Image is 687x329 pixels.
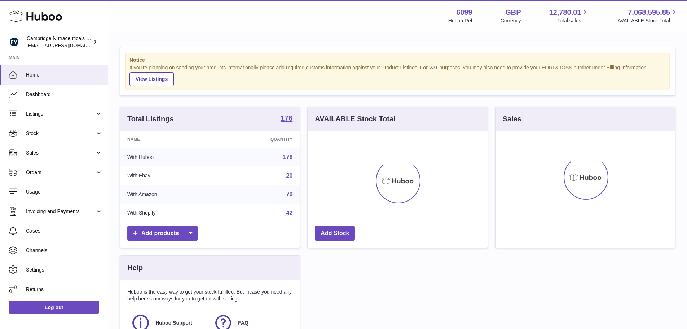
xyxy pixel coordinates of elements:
span: Huboo Support [155,320,192,326]
span: Dashboard [26,91,102,98]
strong: 6099 [456,8,472,17]
a: 42 [286,210,293,216]
a: 70 [286,191,293,197]
div: If you're planning on sending your products internationally please add required customs informati... [129,64,666,86]
span: FAQ [238,320,248,326]
strong: 176 [281,114,292,122]
span: Channels [26,247,102,254]
span: 7,068,595.85 [628,8,670,17]
span: Orders [26,169,95,176]
span: Cases [26,228,102,234]
td: With Shopify [120,204,219,222]
td: With Amazon [120,185,219,204]
td: With Huboo [120,148,219,166]
a: 176 [281,114,292,123]
span: Invoicing and Payments [26,208,95,215]
td: With Ebay [120,166,219,185]
strong: Notice [129,57,666,64]
a: 7,068,595.85 AVAILABLE Stock Total [617,8,678,24]
th: Quantity [219,131,300,148]
img: huboo@camnutra.com [9,36,19,47]
p: Huboo is the easy way to get your stock fulfilled. But incase you need any help here's our ways f... [127,289,292,302]
span: Usage [26,189,102,195]
span: 12,780.01 [549,8,581,17]
strong: GBP [505,8,521,17]
span: Sales [26,150,95,156]
a: View Listings [129,72,174,86]
h3: Total Listings [127,114,174,124]
div: Cambridge Nutraceuticals Ltd [27,35,92,49]
span: Stock [26,130,95,137]
span: Listings [26,111,95,117]
th: Name [120,131,219,148]
h3: Sales [503,114,521,124]
span: Total sales [557,17,589,24]
div: Currency [501,17,521,24]
h3: AVAILABLE Stock Total [315,114,395,124]
a: 12,780.01 Total sales [549,8,589,24]
a: Add products [127,226,198,241]
a: Log out [9,301,99,314]
span: Returns [26,286,102,293]
span: Settings [26,267,102,273]
div: Huboo Ref [448,17,472,24]
span: Home [26,72,102,78]
span: AVAILABLE Stock Total [617,17,678,24]
a: Add Stock [315,226,355,241]
a: 20 [286,173,293,179]
h3: Help [127,263,143,273]
a: 176 [283,154,293,160]
span: [EMAIL_ADDRESS][DOMAIN_NAME] [27,42,106,48]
